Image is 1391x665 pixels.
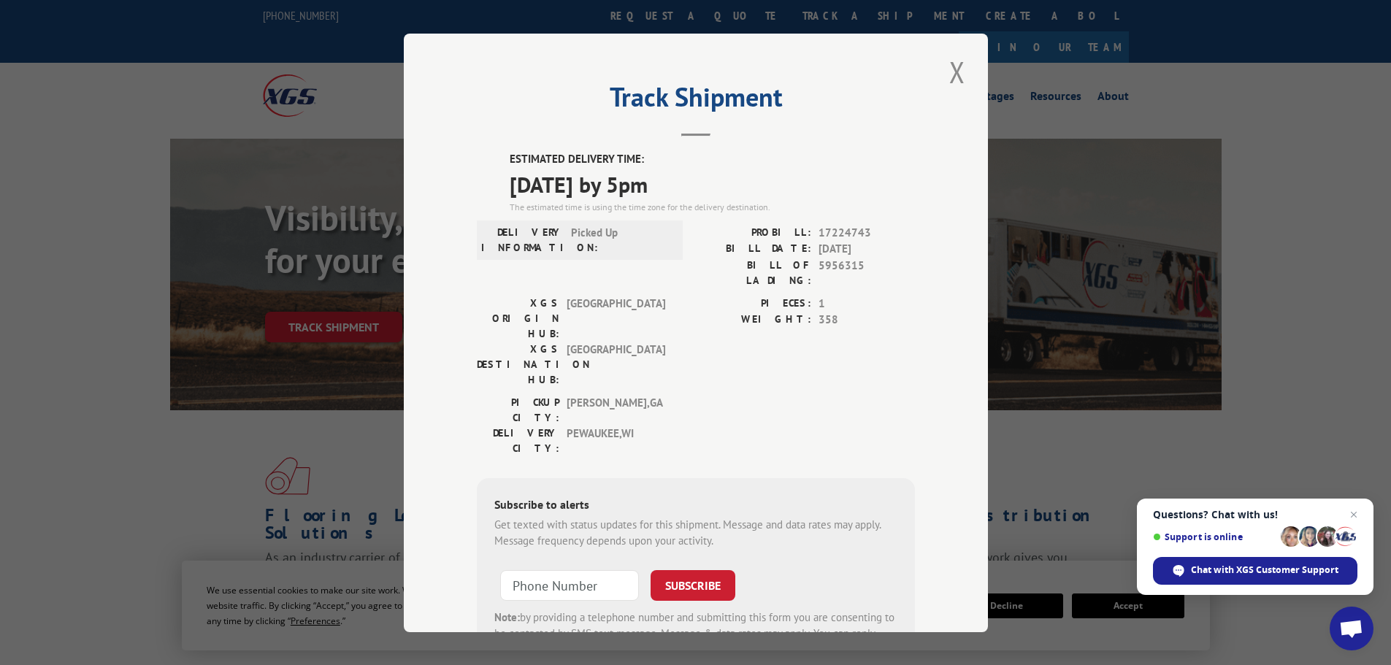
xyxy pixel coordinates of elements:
span: PEWAUKEE , WI [567,425,665,455]
span: [GEOGRAPHIC_DATA] [567,295,665,341]
div: Subscribe to alerts [494,495,897,516]
span: 5956315 [819,257,915,288]
span: Chat with XGS Customer Support [1191,564,1338,577]
button: SUBSCRIBE [651,569,735,600]
div: Get texted with status updates for this shipment. Message and data rates may apply. Message frequ... [494,516,897,549]
span: [PERSON_NAME] , GA [567,394,665,425]
span: Questions? Chat with us! [1153,509,1357,520]
label: PICKUP CITY: [477,394,559,425]
span: Chat with XGS Customer Support [1153,557,1357,585]
label: WEIGHT: [696,312,811,328]
button: Close modal [945,52,970,92]
span: [DATE] [819,241,915,258]
input: Phone Number [500,569,639,600]
span: Support is online [1153,531,1276,542]
label: BILL DATE: [696,241,811,258]
span: [DATE] by 5pm [510,167,915,200]
span: Picked Up [571,224,670,255]
label: BILL OF LADING: [696,257,811,288]
label: DELIVERY INFORMATION: [481,224,564,255]
label: XGS ORIGIN HUB: [477,295,559,341]
span: 358 [819,312,915,328]
label: XGS DESTINATION HUB: [477,341,559,387]
h2: Track Shipment [477,87,915,115]
span: 1 [819,295,915,312]
label: DELIVERY CITY: [477,425,559,455]
div: by providing a telephone number and submitting this form you are consenting to be contacted by SM... [494,609,897,658]
span: [GEOGRAPHIC_DATA] [567,341,665,387]
span: 17224743 [819,224,915,241]
a: Open chat [1330,607,1373,650]
label: PROBILL: [696,224,811,241]
label: PIECES: [696,295,811,312]
strong: Note: [494,610,520,623]
label: ESTIMATED DELIVERY TIME: [510,151,915,168]
div: The estimated time is using the time zone for the delivery destination. [510,200,915,213]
